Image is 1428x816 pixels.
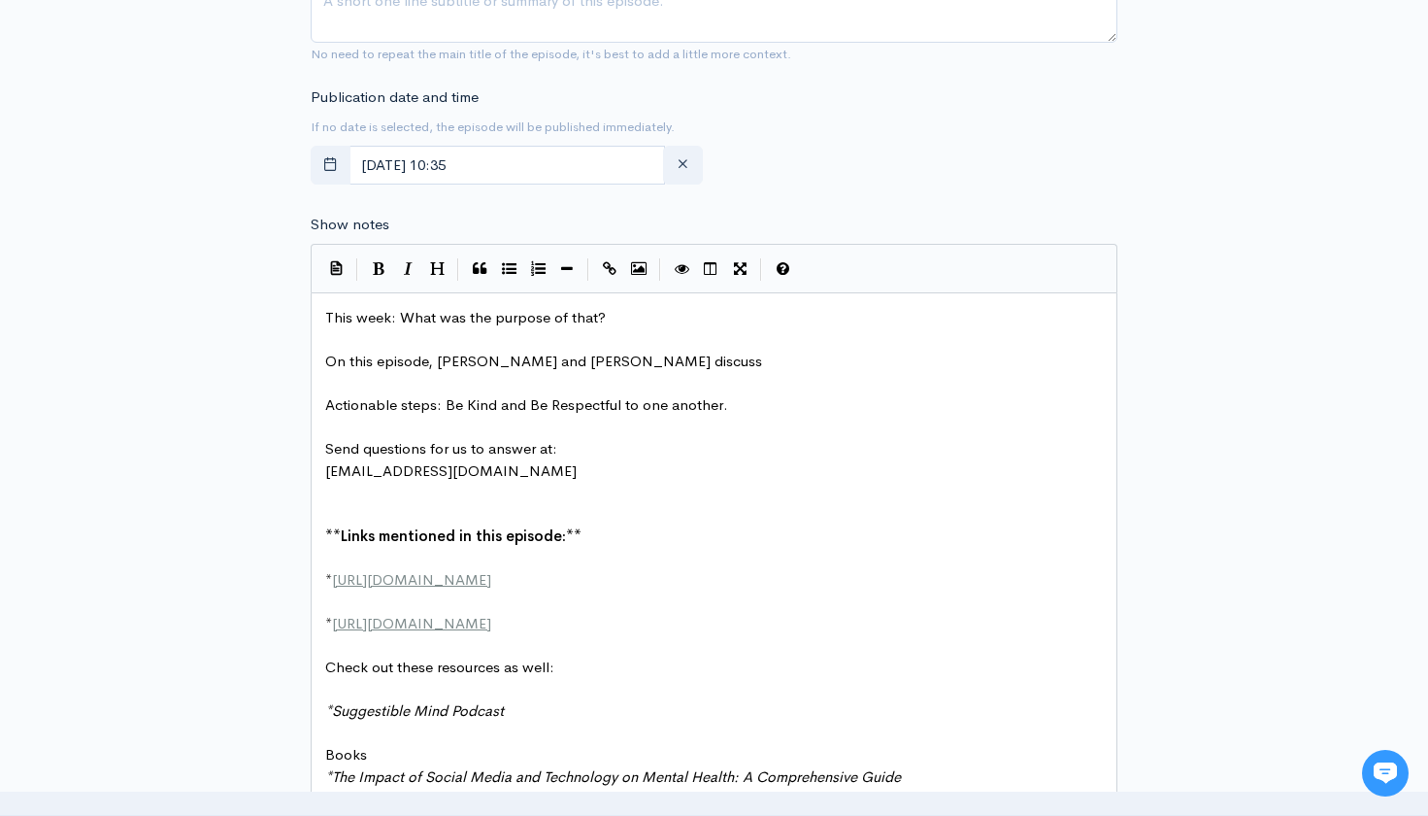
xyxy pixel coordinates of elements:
[465,255,494,284] button: Quote
[12,226,377,250] p: Find an answer quickly
[311,214,389,236] label: Show notes
[325,745,367,764] span: Books
[624,255,653,284] button: Insert Image
[332,767,901,786] span: The Impact of Social Media and Technology on Mental Health: A Comprehensive Guide
[663,146,703,186] button: clear
[393,255,422,284] button: Italic
[311,86,479,109] label: Publication date and time
[422,255,451,284] button: Heading
[667,255,696,284] button: Toggle Preview
[311,146,350,186] button: toggle
[325,658,554,676] span: Check out these resources as well:
[42,258,361,297] input: Search articles
[768,255,797,284] button: Markdown Guide
[659,258,661,281] i: |
[332,614,491,632] span: [URL][DOMAIN_NAME]
[125,161,233,177] span: New conversation
[725,255,754,284] button: Toggle Fullscreen
[523,255,552,284] button: Numbered List
[494,255,523,284] button: Generic List
[457,258,459,281] i: |
[364,255,393,284] button: Bold
[595,255,624,284] button: Create Link
[332,570,491,589] span: [URL][DOMAIN_NAME]
[311,46,791,62] small: No need to repeat the main title of the episode, it's best to add a little more context.
[332,701,504,720] span: Suggestible Mind Podcast
[16,149,373,189] button: New conversation
[1362,750,1409,797] iframe: gist-messenger-bubble-iframe
[356,258,358,281] i: |
[760,258,762,281] i: |
[325,395,728,414] span: Actionable steps: Be Kind and Be Respectful to one another.
[321,254,350,283] button: Insert Show Notes Template
[325,461,577,480] span: [EMAIL_ADDRESS][DOMAIN_NAME]
[552,255,581,284] button: Insert Horizontal Line
[587,258,589,281] i: |
[341,527,566,545] span: Links mentioned in this episode:
[696,255,725,284] button: Toggle Side by Side
[325,439,557,458] span: Send questions for us to answer at:
[325,308,606,326] span: This week: What was the purpose of that?
[311,119,675,135] small: If no date is selected, the episode will be published immediately.
[325,352,762,370] span: On this episode, [PERSON_NAME] and [PERSON_NAME] discuss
